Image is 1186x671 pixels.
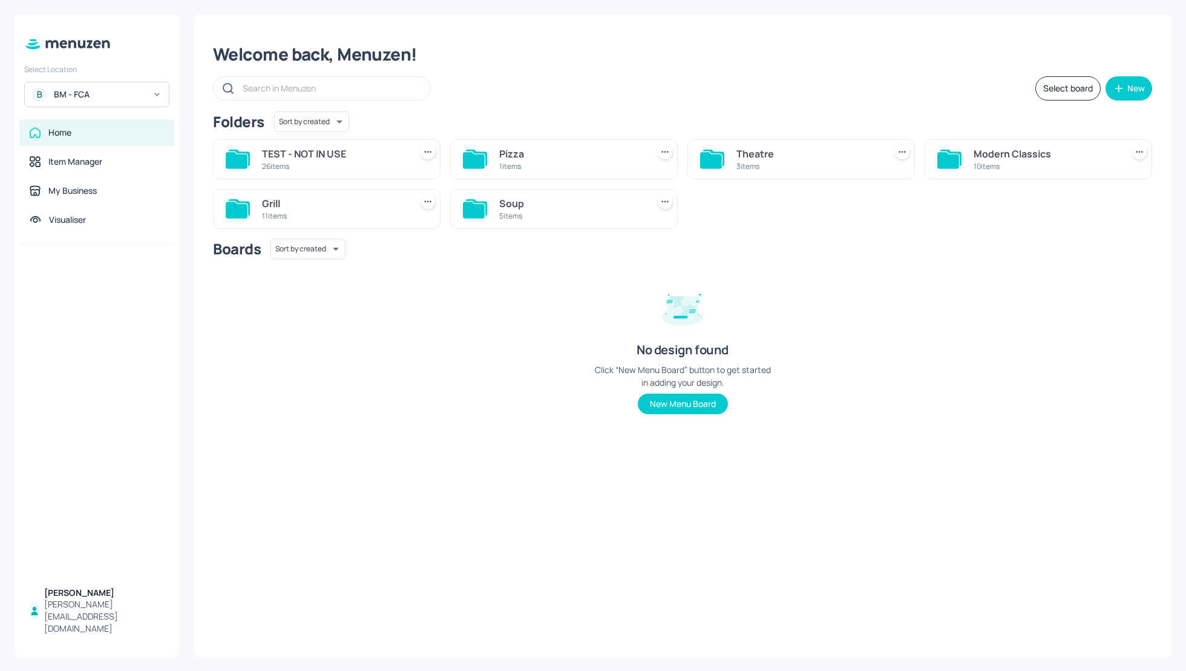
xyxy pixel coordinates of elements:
div: 11 items [262,211,406,221]
div: Item Manager [48,156,102,168]
div: Click “New Menu Board” button to get started in adding your design. [592,363,773,389]
div: 26 items [262,161,406,171]
div: TEST - NOT IN USE [262,147,406,161]
div: Select Location [24,64,169,74]
button: New Menu Board [638,394,728,414]
div: Welcome back, Menuzen! [213,44,1152,65]
div: BM - FCA [54,88,145,101]
input: Search in Menuzen [243,79,418,97]
div: 1 items [499,161,643,171]
div: Pizza [499,147,643,161]
div: Sort by created [274,110,349,134]
div: B [32,87,47,102]
div: [PERSON_NAME][EMAIL_ADDRESS][DOMAIN_NAME] [44,598,165,635]
div: Visualiser [49,214,86,226]
div: Soup [499,196,643,211]
div: Folders [213,112,264,131]
div: My Business [48,185,97,197]
div: New [1127,84,1145,93]
button: Select board [1035,76,1101,101]
div: 5 items [499,211,643,221]
div: Grill [262,196,406,211]
div: 3 items [736,161,880,171]
div: Home [48,127,71,139]
div: Modern Classics [974,147,1118,161]
img: design-empty [652,276,713,337]
div: No design found [637,342,729,359]
div: Boards [213,239,261,259]
div: Sort by created [270,237,346,261]
button: New [1106,76,1152,101]
div: [PERSON_NAME] [44,587,165,599]
div: 10 items [974,161,1118,171]
div: Theatre [736,147,880,161]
